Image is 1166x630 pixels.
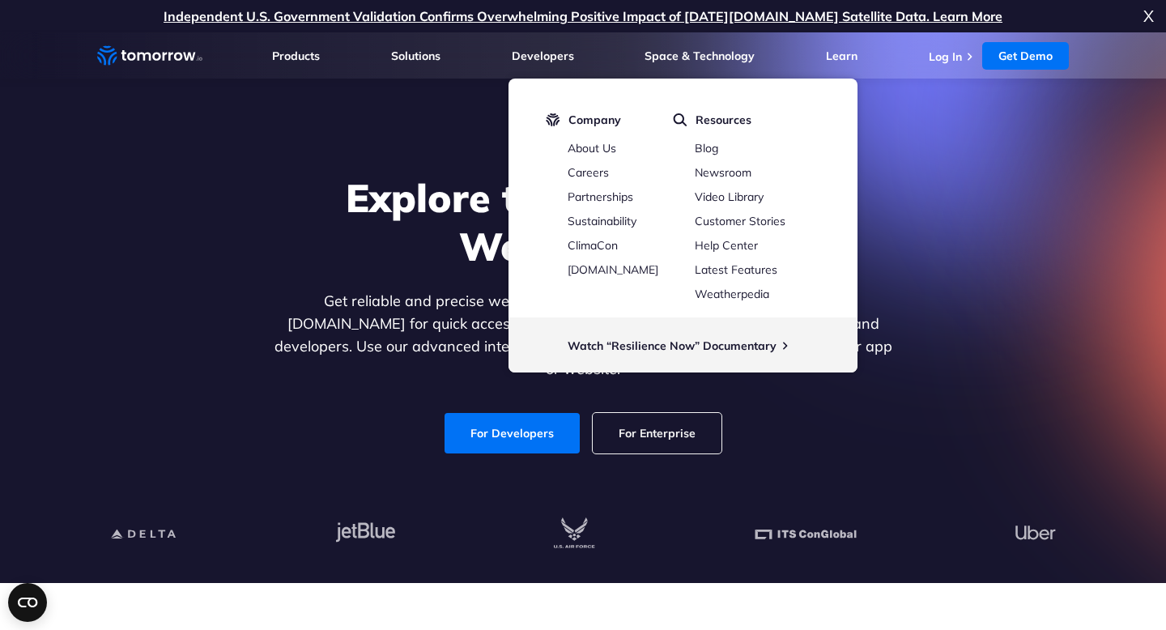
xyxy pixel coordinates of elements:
[391,49,440,63] a: Solutions
[673,113,687,127] img: magnifier.svg
[696,113,751,127] span: Resources
[929,49,962,64] a: Log In
[695,287,769,301] a: Weatherpedia
[826,49,857,63] a: Learn
[695,238,758,253] a: Help Center
[270,173,896,270] h1: Explore the World’s Best Weather API
[982,42,1069,70] a: Get Demo
[568,113,621,127] span: Company
[8,583,47,622] button: Open CMP widget
[695,189,764,204] a: Video Library
[568,238,618,253] a: ClimaCon
[568,338,777,353] a: Watch “Resilience Now” Documentary
[445,413,580,453] a: For Developers
[546,113,560,127] img: tio-logo-icon.svg
[695,214,785,228] a: Customer Stories
[568,214,636,228] a: Sustainability
[593,413,721,453] a: For Enterprise
[695,141,718,155] a: Blog
[97,44,202,68] a: Home link
[695,165,751,180] a: Newsroom
[645,49,755,63] a: Space & Technology
[512,49,574,63] a: Developers
[695,262,777,277] a: Latest Features
[164,8,1002,24] a: Independent U.S. Government Validation Confirms Overwhelming Positive Impact of [DATE][DOMAIN_NAM...
[568,189,633,204] a: Partnerships
[272,49,320,63] a: Products
[270,290,896,381] p: Get reliable and precise weather data through our free API. Count on [DATE][DOMAIN_NAME] for quic...
[568,141,616,155] a: About Us
[568,262,658,277] a: [DOMAIN_NAME]
[568,165,609,180] a: Careers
